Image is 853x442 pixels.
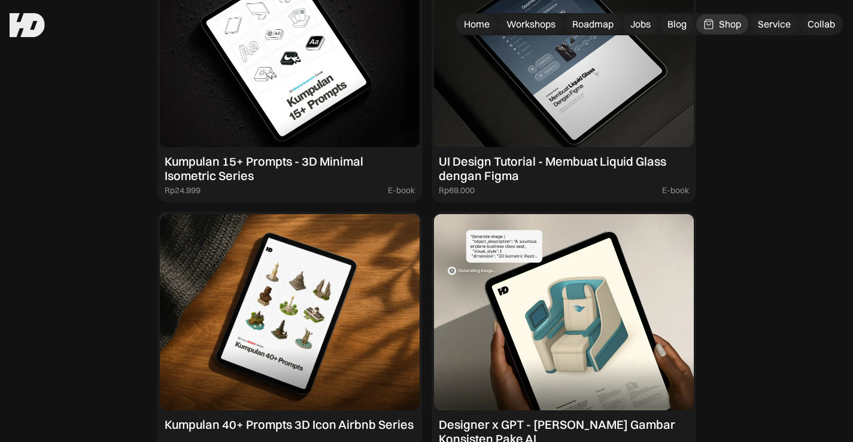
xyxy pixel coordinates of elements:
div: Service [758,18,791,31]
div: Home [464,18,490,31]
a: Jobs [623,14,658,34]
div: Kumpulan 40+ Prompts 3D Icon Airbnb Series [165,417,414,432]
a: Service [751,14,798,34]
div: Workshops [506,18,555,31]
div: UI Design Tutorial - Membuat Liquid Glass dengan Figma [439,154,689,183]
a: Shop [696,14,748,34]
div: Blog [667,18,687,31]
a: Workshops [499,14,563,34]
div: Kumpulan 15+ Prompts - 3D Minimal Isometric Series [165,154,415,183]
div: Collab [808,18,835,31]
a: Blog [660,14,694,34]
div: E-book [662,185,689,196]
div: Rp24.999 [165,185,201,196]
a: Home [457,14,497,34]
a: Collab [800,14,842,34]
div: Rp69.000 [439,185,475,196]
a: Roadmap [565,14,621,34]
div: Shop [719,18,741,31]
div: Roadmap [572,18,614,31]
div: Jobs [630,18,651,31]
div: E-book [388,185,415,196]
